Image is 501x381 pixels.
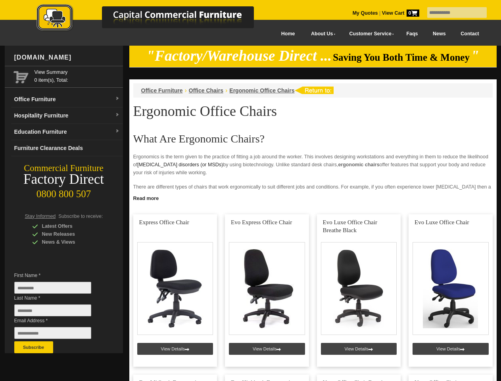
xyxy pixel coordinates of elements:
div: [DOMAIN_NAME] [11,46,123,69]
div: 0800 800 507 [5,185,123,200]
div: News & Views [32,238,107,246]
a: Office Chairs [189,87,223,94]
a: Ergonomic Office Chairs [229,87,294,94]
span: 0 item(s), Total: [35,68,120,83]
a: Furniture Clearance Deals [11,140,123,156]
li: › [185,87,187,94]
span: Stay Informed [25,214,56,219]
input: Last Name * [14,304,91,316]
a: Click to read more [129,192,497,202]
a: Office Furnituredropdown [11,91,123,108]
img: dropdown [115,113,120,117]
a: Office Furniture [141,87,183,94]
a: Capital Commercial Furniture Logo [15,4,292,35]
a: My Quotes [353,10,378,16]
img: return to [294,87,334,94]
span: Last Name * [14,294,103,302]
p: There are different types of chairs that work ergonomically to suit different jobs and conditions... [133,183,493,199]
h1: Ergonomic Office Chairs [133,104,493,119]
div: New Releases [32,230,107,238]
em: " [471,48,479,64]
a: Hospitality Furnituredropdown [11,108,123,124]
strong: View Cart [382,10,419,16]
strong: ergonomic chairs [338,162,379,167]
span: First Name * [14,271,103,279]
img: dropdown [115,96,120,101]
span: Subscribe to receive: [58,214,103,219]
a: Education Furnituredropdown [11,124,123,140]
p: Ergonomics is the term given to the practice of fitting a job around the worker. This involves de... [133,153,493,177]
img: Capital Commercial Furniture Logo [15,4,292,33]
input: Email Address * [14,327,91,339]
button: Subscribe [14,341,53,353]
span: Email Address * [14,317,103,325]
li: › [225,87,227,94]
input: First Name * [14,282,91,294]
a: View Summary [35,68,120,76]
a: View Cart0 [380,10,419,16]
div: Commercial Furniture [5,163,123,174]
a: Contact [453,25,486,43]
a: [MEDICAL_DATA] disorders (or MSDs) [137,162,223,167]
em: "Factory/Warehouse Direct ... [146,48,332,64]
span: Saving You Both Time & Money [333,52,470,63]
div: Latest Offers [32,222,107,230]
h2: What Are Ergonomic Chairs? [133,133,493,145]
div: Factory Direct [5,174,123,185]
img: dropdown [115,129,120,134]
a: Faqs [399,25,426,43]
a: News [425,25,453,43]
a: About Us [302,25,340,43]
span: 0 [407,10,419,17]
a: Customer Service [340,25,399,43]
